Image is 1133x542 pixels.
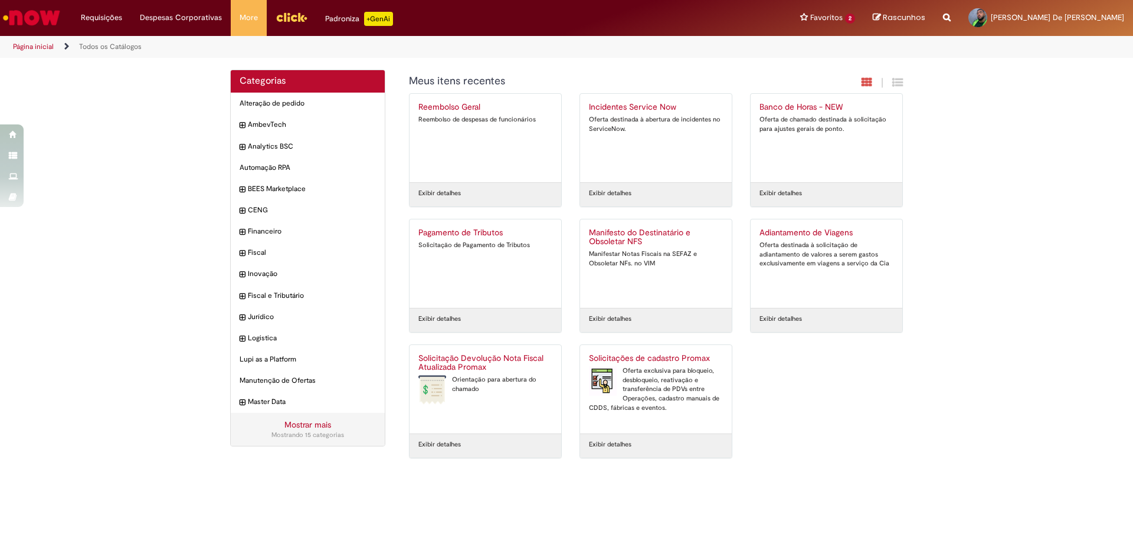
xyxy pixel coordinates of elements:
ul: Trilhas de página [9,36,746,58]
h2: Incidentes Service Now [589,103,723,112]
i: expandir categoria BEES Marketplace [240,184,245,196]
a: Todos os Catálogos [79,42,142,51]
a: Reembolso Geral Reembolso de despesas de funcionários [410,94,561,182]
span: AmbevTech [248,120,376,130]
span: Manutenção de Ofertas [240,376,376,386]
span: Analytics BSC [248,142,376,152]
div: Oferta exclusiva para bloqueio, desbloqueio, reativação e transferência de PDVs entre Operações, ... [589,366,723,413]
h2: Adiantamento de Viagens [759,228,893,238]
span: Jurídico [248,312,376,322]
a: Exibir detalhes [589,314,631,324]
a: Solicitações de cadastro Promax Solicitações de cadastro Promax Oferta exclusiva para bloqueio, d... [580,345,732,433]
span: Alteração de pedido [240,98,376,109]
div: Manifestar Notas Fiscais na SEFAZ e Obsoletar NFs. no VIM [589,249,723,268]
a: Exibir detalhes [418,314,461,324]
div: expandir categoria Logistica Logistica [231,327,385,349]
div: Oferta de chamado destinada à solicitação para ajustes gerais de ponto. [759,115,893,133]
h1: {"description":"","title":"Meus itens recentes"} Categoria [409,75,775,87]
i: expandir categoria Master Data [240,397,245,409]
i: expandir categoria Jurídico [240,312,245,324]
div: expandir categoria CENG CENG [231,199,385,221]
a: Exibir detalhes [418,189,461,198]
h2: Solicitações de cadastro Promax [589,354,723,363]
div: Padroniza [325,12,393,26]
a: Exibir detalhes [759,314,802,324]
div: Automação RPA [231,157,385,179]
a: Mostrar mais [284,419,331,430]
span: Logistica [248,333,376,343]
div: expandir categoria Master Data Master Data [231,391,385,413]
span: Inovação [248,269,376,279]
img: Solicitações de cadastro Promax [589,366,617,396]
div: expandir categoria BEES Marketplace BEES Marketplace [231,178,385,200]
a: Adiantamento de Viagens Oferta destinada à solicitação de adiantamento de valores a serem gastos ... [751,219,902,308]
span: Requisições [81,12,122,24]
h2: Solicitação Devolução Nota Fiscal Atualizada Promax [418,354,552,373]
img: Solicitação Devolução Nota Fiscal Atualizada Promax [418,375,446,405]
div: Manutenção de Ofertas [231,370,385,392]
div: expandir categoria Fiscal e Tributário Fiscal e Tributário [231,285,385,307]
i: Exibição de grade [892,77,903,88]
div: Orientação para abertura do chamado [418,375,552,393]
a: Exibir detalhes [589,189,631,198]
div: Oferta destinada à solicitação de adiantamento de valores a serem gastos exclusivamente em viagen... [759,241,893,268]
img: click_logo_yellow_360x200.png [276,8,307,26]
div: expandir categoria Analytics BSC Analytics BSC [231,136,385,157]
div: Mostrando 15 categorias [240,431,376,440]
a: Manifesto do Destinatário e Obsoletar NFS Manifestar Notas Fiscais na SEFAZ e Obsoletar NFs. no VIM [580,219,732,308]
div: Alteração de pedido [231,93,385,114]
div: Oferta destinada à abertura de incidentes no ServiceNow. [589,115,723,133]
a: Exibir detalhes [589,440,631,449]
div: expandir categoria Financeiro Financeiro [231,221,385,242]
span: Favoritos [810,12,843,24]
a: Incidentes Service Now Oferta destinada à abertura de incidentes no ServiceNow. [580,94,732,182]
span: CENG [248,205,376,215]
span: Despesas Corporativas [140,12,222,24]
div: expandir categoria Fiscal Fiscal [231,242,385,264]
span: BEES Marketplace [248,184,376,194]
i: expandir categoria Fiscal [240,248,245,259]
div: expandir categoria Jurídico Jurídico [231,306,385,328]
span: 2 [845,14,855,24]
span: [PERSON_NAME] De [PERSON_NAME] [991,12,1124,22]
span: Financeiro [248,226,376,236]
p: +GenAi [364,12,393,26]
div: Solicitação de Pagamento de Tributos [418,241,552,250]
h2: Reembolso Geral [418,103,552,112]
a: Rascunhos [873,12,925,24]
div: expandir categoria AmbevTech AmbevTech [231,114,385,136]
img: ServiceNow [1,6,62,29]
span: More [240,12,258,24]
i: expandir categoria Financeiro [240,226,245,238]
span: | [881,76,883,90]
div: Reembolso de despesas de funcionários [418,115,552,124]
i: expandir categoria Inovação [240,269,245,281]
span: Master Data [248,397,376,407]
ul: Categorias [231,93,385,413]
div: expandir categoria Inovação Inovação [231,263,385,285]
i: expandir categoria CENG [240,205,245,217]
h2: Pagamento de Tributos [418,228,552,238]
i: expandir categoria Fiscal e Tributário [240,291,245,303]
span: Automação RPA [240,163,376,173]
i: expandir categoria Analytics BSC [240,142,245,153]
a: Solicitação Devolução Nota Fiscal Atualizada Promax Solicitação Devolução Nota Fiscal Atualizada ... [410,345,561,433]
span: Lupi as a Platform [240,354,376,364]
h2: Banco de Horas - NEW [759,103,893,112]
a: Página inicial [13,42,54,51]
span: Fiscal e Tributário [248,291,376,301]
div: Lupi as a Platform [231,349,385,370]
span: Rascunhos [883,12,925,23]
h2: Categorias [240,76,376,87]
a: Pagamento de Tributos Solicitação de Pagamento de Tributos [410,219,561,308]
i: Exibição em cartão [862,77,872,88]
a: Exibir detalhes [418,440,461,449]
i: expandir categoria AmbevTech [240,120,245,132]
h2: Manifesto do Destinatário e Obsoletar NFS [589,228,723,247]
span: Fiscal [248,248,376,258]
a: Exibir detalhes [759,189,802,198]
a: Banco de Horas - NEW Oferta de chamado destinada à solicitação para ajustes gerais de ponto. [751,94,902,182]
i: expandir categoria Logistica [240,333,245,345]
